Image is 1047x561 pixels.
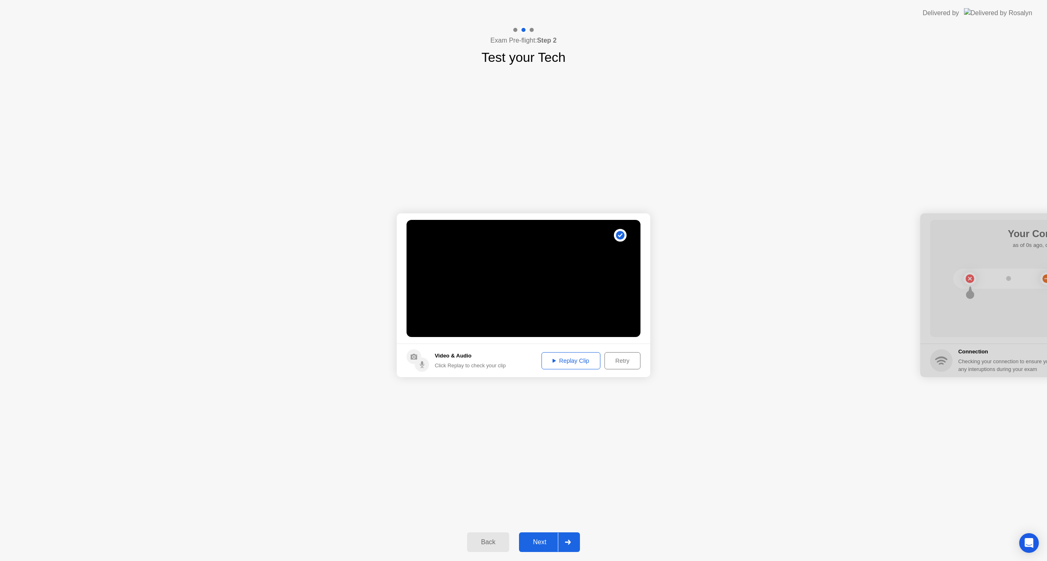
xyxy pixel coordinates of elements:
[537,37,557,44] b: Step 2
[923,8,959,18] div: Delivered by
[481,48,566,67] h1: Test your Tech
[467,532,509,552] button: Back
[519,532,580,552] button: Next
[1019,533,1039,553] div: Open Intercom Messenger
[607,357,638,364] div: Retry
[604,352,640,369] button: Retry
[541,352,600,369] button: Replay Clip
[521,538,558,546] div: Next
[435,362,506,369] div: Click Replay to check your clip
[435,352,506,360] h5: Video & Audio
[544,357,598,364] div: Replay Clip
[490,36,557,45] h4: Exam Pre-flight:
[470,538,507,546] div: Back
[964,8,1032,18] img: Delivered by Rosalyn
